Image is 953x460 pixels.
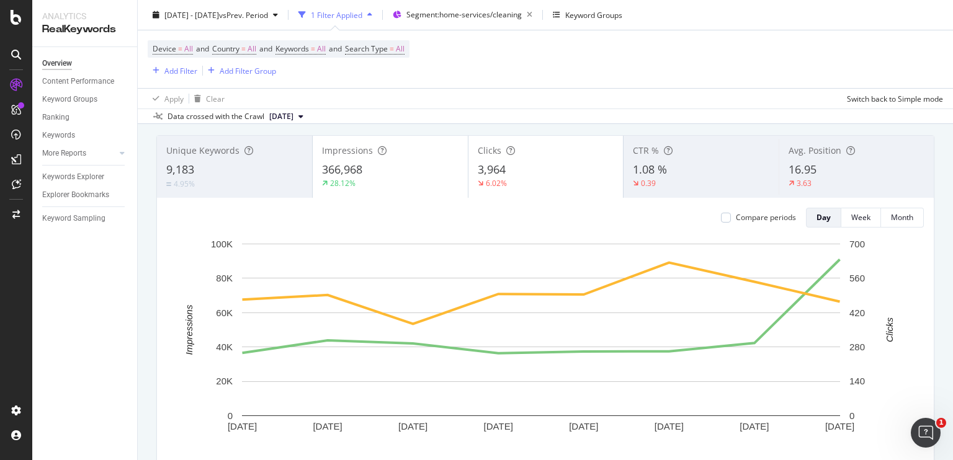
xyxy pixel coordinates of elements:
[548,5,627,25] button: Keyword Groups
[42,75,114,88] div: Content Performance
[206,93,225,104] div: Clear
[42,57,128,70] a: Overview
[849,410,854,421] text: 0
[42,212,105,225] div: Keyword Sampling
[740,421,769,431] text: [DATE]
[228,410,233,421] text: 0
[884,317,895,342] text: Clicks
[164,65,197,76] div: Add Filter
[216,376,233,386] text: 20K
[841,208,881,228] button: Week
[219,9,268,20] span: vs Prev. Period
[178,43,182,54] span: =
[849,376,865,386] text: 140
[398,421,427,431] text: [DATE]
[847,93,943,104] div: Switch back to Simple mode
[911,418,941,448] iframe: Intercom live chat
[881,208,924,228] button: Month
[42,57,72,70] div: Overview
[655,421,684,431] text: [DATE]
[42,188,128,201] a: Explorer Bookmarks
[42,111,128,124] a: Ranking
[196,43,209,54] span: and
[406,9,522,20] span: Segment: home-services/cleaning
[797,178,812,188] div: 3.63
[486,178,507,188] div: 6.02%
[220,65,276,76] div: Add Filter Group
[42,170,104,184] div: Keywords Explorer
[42,129,128,142] a: Keywords
[478,144,501,156] span: Clicks
[736,212,796,223] div: Compare periods
[789,144,841,156] span: Avg. Position
[322,162,362,177] span: 366,968
[569,421,598,431] text: [DATE]
[42,93,128,106] a: Keyword Groups
[390,43,394,54] span: =
[184,40,193,58] span: All
[842,89,943,108] button: Switch back to Simple mode
[849,239,865,249] text: 700
[388,5,537,25] button: Segment:home-services/cleaning
[329,43,342,54] span: and
[42,212,128,225] a: Keyword Sampling
[806,208,841,228] button: Day
[216,273,233,283] text: 80K
[317,40,326,58] span: All
[211,239,233,249] text: 100K
[189,89,225,108] button: Clear
[42,75,128,88] a: Content Performance
[212,43,239,54] span: Country
[216,342,233,352] text: 40K
[148,63,197,78] button: Add Filter
[164,9,219,20] span: [DATE] - [DATE]
[228,421,257,431] text: [DATE]
[42,22,127,37] div: RealKeywords
[42,10,127,22] div: Analytics
[322,144,373,156] span: Impressions
[259,43,272,54] span: and
[817,212,831,223] div: Day
[216,307,233,318] text: 60K
[264,109,308,124] button: [DATE]
[174,179,195,189] div: 4.95%
[269,111,293,122] span: 2025 Sep. 1st
[789,162,817,177] span: 16.95
[184,304,194,355] text: Impressions
[936,418,946,428] span: 1
[248,40,256,58] span: All
[311,9,362,20] div: 1 Filter Applied
[166,182,171,186] img: Equal
[166,144,239,156] span: Unique Keywords
[633,162,667,177] span: 1.08 %
[641,178,656,188] div: 0.39
[478,162,506,177] span: 3,964
[167,237,915,453] svg: A chart.
[153,43,176,54] span: Device
[345,43,388,54] span: Search Type
[851,212,870,223] div: Week
[891,212,913,223] div: Month
[148,89,184,108] button: Apply
[293,5,377,25] button: 1 Filter Applied
[148,5,283,25] button: [DATE] - [DATE]vsPrev. Period
[42,129,75,142] div: Keywords
[849,273,865,283] text: 560
[633,144,659,156] span: CTR %
[42,111,69,124] div: Ranking
[484,421,513,431] text: [DATE]
[825,421,854,431] text: [DATE]
[313,421,342,431] text: [DATE]
[42,170,128,184] a: Keywords Explorer
[396,40,405,58] span: All
[849,342,865,352] text: 280
[42,93,97,106] div: Keyword Groups
[42,188,109,201] div: Explorer Bookmarks
[275,43,309,54] span: Keywords
[42,147,116,160] a: More Reports
[164,93,184,104] div: Apply
[166,162,194,177] span: 9,183
[241,43,246,54] span: =
[168,111,264,122] div: Data crossed with the Crawl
